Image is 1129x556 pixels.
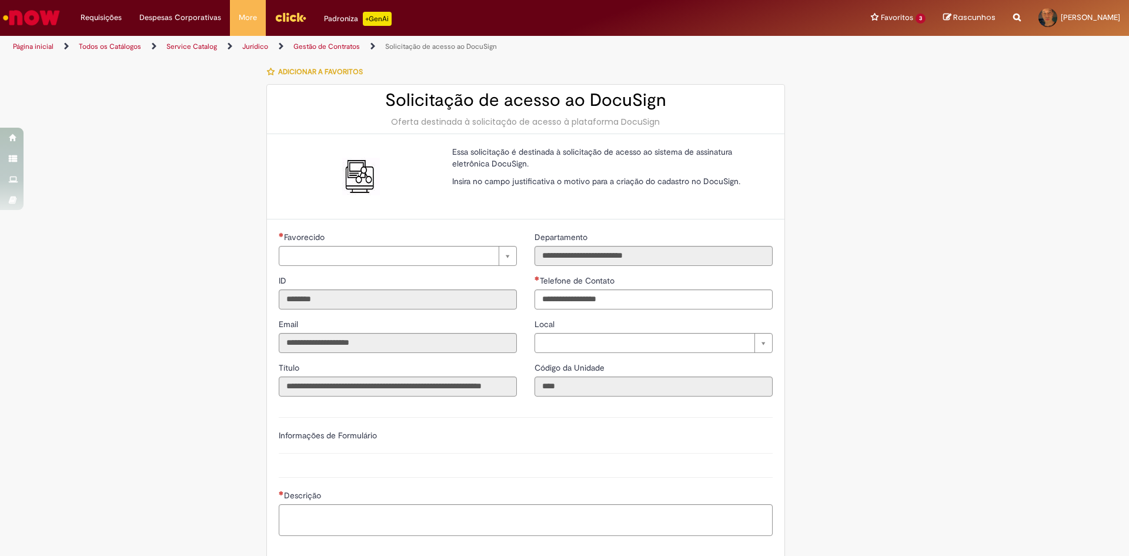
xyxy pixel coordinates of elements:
[266,59,369,84] button: Adicionar a Favoritos
[953,12,996,23] span: Rascunhos
[535,333,773,353] a: Limpar campo Local
[279,116,773,128] div: Oferta destinada à solicitação de acesso à plataforma DocuSign
[239,12,257,24] span: More
[943,12,996,24] a: Rascunhos
[535,232,590,242] span: Somente leitura - Departamento
[452,146,764,169] p: Essa solicitação é destinada à solicitação de acesso ao sistema de assinatura eletrônica DocuSign.
[279,319,300,329] span: Somente leitura - Email
[342,158,380,195] img: Solicitação de acesso ao DocuSign
[275,8,306,26] img: click_logo_yellow_360x200.png
[535,231,590,243] label: Somente leitura - Departamento
[279,377,517,397] input: Título
[1,6,62,29] img: ServiceNow
[139,12,221,24] span: Despesas Corporativas
[293,42,360,51] a: Gestão de Contratos
[81,12,122,24] span: Requisições
[279,430,377,441] label: Informações de Formulário
[279,91,773,110] h2: Solicitação de acesso ao DocuSign
[452,175,764,187] p: Insira no campo justificativa o motivo para a criação do cadastro no DocuSign.
[279,362,302,374] label: Somente leitura - Título
[279,289,517,309] input: ID
[535,276,540,281] span: Obrigatório Preenchido
[279,491,284,495] span: Necessários
[916,14,926,24] span: 3
[535,319,557,329] span: Local
[535,246,773,266] input: Departamento
[540,275,617,286] span: Telefone de Contato
[284,490,323,501] span: Descrição
[385,42,497,51] a: Solicitação de acesso ao DocuSign
[279,504,773,536] textarea: Descrição
[9,36,744,58] ul: Trilhas de página
[279,275,289,287] label: Somente leitura - ID
[535,377,773,397] input: Código da Unidade
[79,42,141,51] a: Todos os Catálogos
[166,42,217,51] a: Service Catalog
[279,232,284,237] span: Necessários
[881,12,913,24] span: Favoritos
[13,42,54,51] a: Página inicial
[324,12,392,26] div: Padroniza
[535,289,773,309] input: Telefone de Contato
[279,333,517,353] input: Email
[1061,12,1120,22] span: [PERSON_NAME]
[278,67,363,76] span: Adicionar a Favoritos
[363,12,392,26] p: +GenAi
[242,42,268,51] a: Jurídico
[279,318,300,330] label: Somente leitura - Email
[535,362,607,374] label: Somente leitura - Código da Unidade
[284,232,327,242] span: Necessários - Favorecido
[279,246,517,266] a: Limpar campo Favorecido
